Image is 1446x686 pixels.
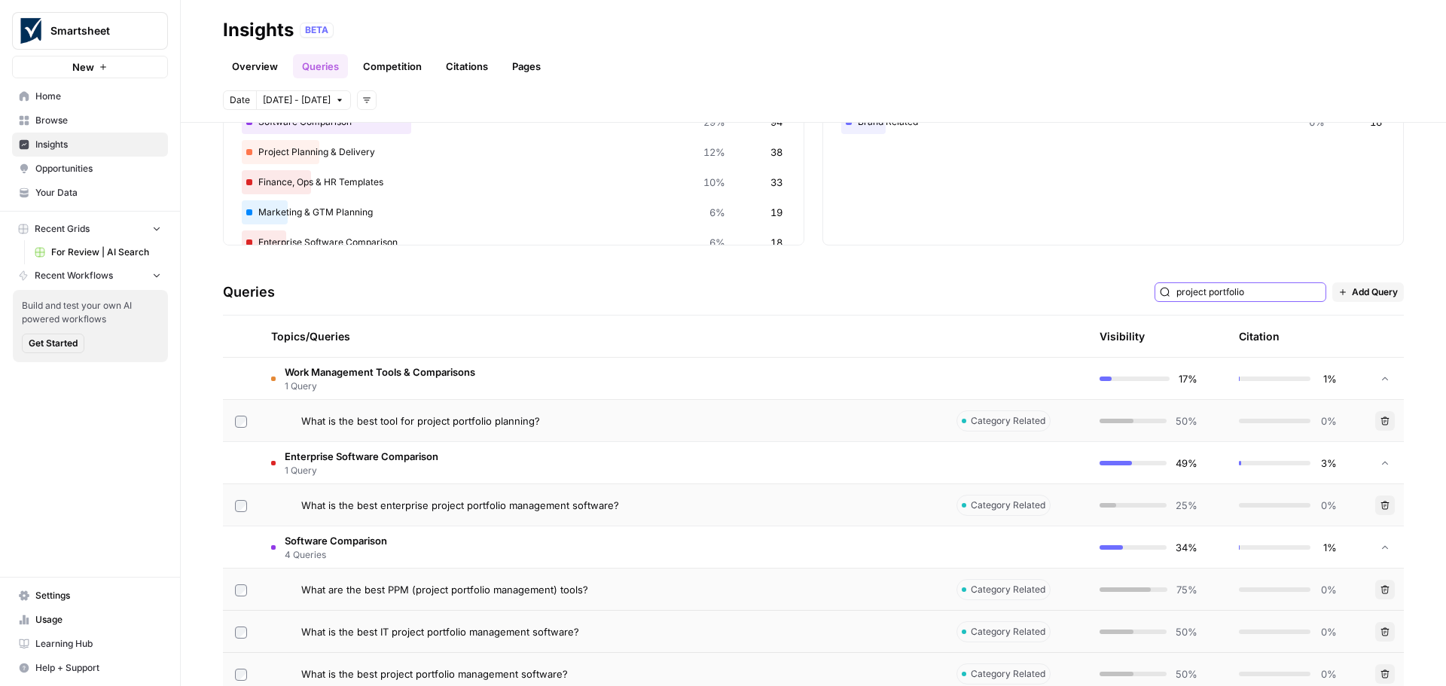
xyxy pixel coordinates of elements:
[35,222,90,236] span: Recent Grids
[301,582,588,597] span: What are the best PPM (project portfolio management) tools?
[1332,282,1404,302] button: Add Query
[223,18,294,42] div: Insights
[301,413,540,428] span: What is the best tool for project portfolio planning?
[1176,413,1197,428] span: 50%
[28,240,168,264] a: For Review | AI Search
[271,316,932,357] div: Topics/Queries
[242,170,786,194] div: Finance, Ops & HR Templates
[29,337,78,350] span: Get Started
[50,23,142,38] span: Smartsheet
[12,584,168,608] a: Settings
[256,90,351,110] button: [DATE] - [DATE]
[12,133,168,157] a: Insights
[242,200,786,224] div: Marketing & GTM Planning
[1319,540,1337,555] span: 1%
[12,608,168,632] a: Usage
[72,59,94,75] span: New
[12,656,168,680] button: Help + Support
[971,498,1045,512] span: Category Related
[709,235,725,250] span: 6%
[285,449,438,464] span: Enterprise Software Comparison
[301,498,619,513] span: What is the best enterprise project portfolio management software?
[35,186,161,200] span: Your Data
[35,138,161,151] span: Insights
[770,175,782,190] span: 33
[35,90,161,103] span: Home
[12,56,168,78] button: New
[770,205,782,220] span: 19
[223,282,275,303] h3: Queries
[703,145,725,160] span: 12%
[301,666,568,681] span: What is the best project portfolio management software?
[285,464,438,477] span: 1 Query
[35,613,161,627] span: Usage
[12,84,168,108] a: Home
[300,23,334,38] div: BETA
[971,667,1045,681] span: Category Related
[12,181,168,205] a: Your Data
[971,414,1045,428] span: Category Related
[1319,666,1337,681] span: 0%
[971,583,1045,596] span: Category Related
[263,93,331,107] span: [DATE] - [DATE]
[1319,413,1337,428] span: 0%
[35,661,161,675] span: Help + Support
[1179,371,1197,386] span: 17%
[1319,498,1337,513] span: 0%
[1176,498,1197,513] span: 25%
[971,625,1045,639] span: Category Related
[1239,316,1280,357] div: Citation
[1352,285,1398,299] span: Add Query
[12,264,168,287] button: Recent Workflows
[35,269,113,282] span: Recent Workflows
[1176,285,1321,300] input: Search Queries
[503,54,550,78] a: Pages
[770,235,782,250] span: 18
[35,637,161,651] span: Learning Hub
[1319,624,1337,639] span: 0%
[35,162,161,175] span: Opportunities
[1319,582,1337,597] span: 0%
[242,230,786,255] div: Enterprise Software Comparison
[1176,582,1197,597] span: 75%
[12,108,168,133] a: Browse
[12,157,168,181] a: Opportunities
[1176,540,1197,555] span: 34%
[354,54,431,78] a: Competition
[437,54,497,78] a: Citations
[35,114,161,127] span: Browse
[17,17,44,44] img: Smartsheet Logo
[22,334,84,353] button: Get Started
[12,218,168,240] button: Recent Grids
[1176,666,1197,681] span: 50%
[35,589,161,602] span: Settings
[230,93,250,107] span: Date
[223,54,287,78] a: Overview
[293,54,348,78] a: Queries
[12,12,168,50] button: Workspace: Smartsheet
[285,533,387,548] span: Software Comparison
[1176,624,1197,639] span: 50%
[285,364,475,380] span: Work Management Tools & Comparisons
[1100,329,1145,344] div: Visibility
[1176,456,1197,471] span: 49%
[703,175,725,190] span: 10%
[242,140,786,164] div: Project Planning & Delivery
[770,145,782,160] span: 38
[709,205,725,220] span: 6%
[285,548,387,562] span: 4 Queries
[51,245,161,259] span: For Review | AI Search
[301,624,579,639] span: What is the best IT project portfolio management software?
[1319,456,1337,471] span: 3%
[12,632,168,656] a: Learning Hub
[1319,371,1337,386] span: 1%
[285,380,475,393] span: 1 Query
[22,299,159,326] span: Build and test your own AI powered workflows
